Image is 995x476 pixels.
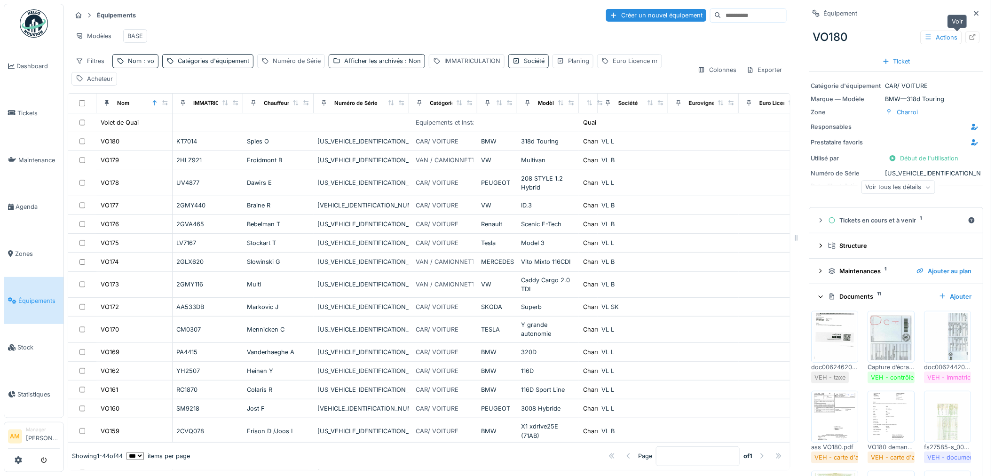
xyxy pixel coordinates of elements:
div: Structure [829,241,972,250]
div: LV7167 [176,238,239,247]
div: [VEHICLE_IDENTIFICATION_NUMBER] [317,201,405,210]
div: ID.3 [521,201,575,210]
div: Charroi [583,238,604,247]
a: Agenda [4,183,63,230]
div: [US_VEHICLE_IDENTIFICATION_NUMBER] [317,220,405,229]
div: Heinen Y [247,366,310,375]
div: Voir tous les détails [861,181,935,194]
li: AM [8,429,22,444]
strong: Équipements [93,11,140,20]
div: Début de l'utilisation [885,152,963,165]
span: Maintenance [18,156,60,165]
div: Charroi [583,404,604,413]
div: Charroi [583,220,604,229]
div: Nom [117,99,129,107]
div: Maintenances [829,267,909,276]
div: Euro Licence nr [759,99,800,107]
div: [US_VEHICLE_IDENTIFICATION_NUMBER] [317,385,405,394]
div: Charroi [583,325,604,334]
span: : vo [142,57,154,64]
div: PA4415 [176,348,239,357]
div: CAR/ VOITURE [416,427,458,436]
summary: Documents11Ajouter [813,288,979,305]
div: VAN / CAMIONNETTE [416,156,479,165]
div: Multivan [521,156,575,165]
div: Showing 1 - 44 of 44 [72,452,123,460]
div: Charroi [583,201,604,210]
div: Model 3 [521,238,575,247]
div: Modèle [538,99,557,107]
div: 2GMY116 [176,280,239,289]
div: 2GMY440 [176,201,239,210]
div: Braine R [247,201,310,210]
div: Société [524,56,545,65]
div: BMW [481,137,513,146]
div: VL L [601,348,664,357]
div: Créer un nouvel équipement [606,9,706,22]
div: VO159 [101,427,119,436]
div: VL B [601,220,664,229]
div: Dawirs E [247,178,310,187]
div: Equipements et Installations Divers [416,118,515,127]
span: Zones [15,249,60,258]
div: Acheteur [87,74,113,83]
div: VO173 [101,280,119,289]
div: CAR/ VOITURE [416,238,458,247]
div: Ajouter [935,290,976,303]
a: Statistiques [4,371,63,418]
div: MERCEDES [481,257,513,266]
div: 208 STYLE 1.2 Hybrid [521,174,575,192]
div: Superb [521,302,575,311]
div: CAR/ VOITURE [416,366,458,375]
div: VO177 [101,201,118,210]
div: VO176 [101,220,119,229]
div: VEH - carte d'assurance [871,453,942,462]
div: Manager [26,426,60,433]
div: PEUGEOT [481,178,513,187]
div: VL B [601,201,664,210]
div: Bebelman T [247,220,310,229]
div: VW [481,201,513,210]
div: Actions [921,31,962,44]
div: IMMATRICULATION [193,99,242,107]
div: [US_VEHICLE_IDENTIFICATION_NUMBER] [317,156,405,165]
div: VO178 [101,178,119,187]
div: Spies O [247,137,310,146]
div: CAR/ VOITURE [416,302,458,311]
div: VO175 [101,238,119,247]
div: [VEHICLE_IDENTIFICATION_NUMBER] [317,404,405,413]
div: Modèles [71,29,116,43]
div: Catégories d'équipement [430,99,495,107]
div: doc00624620250801160149.pdf [812,363,859,372]
div: VL L [601,178,664,187]
div: Quai 28 [583,118,606,127]
div: [US_VEHICLE_IDENTIFICATION_NUMBER] [317,366,405,375]
div: VL L [601,238,664,247]
div: VEH - carte d'assurance [815,453,885,462]
div: VO180 demande ass.pdf [868,443,915,452]
div: CAR/ VOITURE [811,81,982,90]
div: VL B [601,156,664,165]
div: IMMATRICULATION [444,56,500,65]
div: Colonnes [694,63,741,77]
div: 116D Sport Line [521,385,575,394]
div: Prestataire favoris [811,138,882,147]
div: doc00624420250801155346 (1).pdf [924,363,971,372]
div: Frison D /Joos I [247,427,310,436]
div: SM9218 [176,404,239,413]
div: VO179 [101,156,119,165]
div: Eurovignette valide jusque [689,99,758,107]
div: Numéro de Série [334,99,378,107]
div: Caddy Cargo 2.0 TDI [521,276,575,294]
div: Page [638,452,652,460]
a: Tickets [4,90,63,137]
div: 116D [521,366,575,375]
img: ps9qqm3794n0xle9msq3xqybjegw [927,393,969,440]
a: Zones [4,230,63,278]
div: Nom [128,56,154,65]
span: : Non [403,57,421,64]
span: Équipements [18,296,60,305]
div: Marque — Modèle [811,95,882,103]
div: VAN / CAMIONNETTE [416,280,479,289]
div: VO169 [101,348,119,357]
